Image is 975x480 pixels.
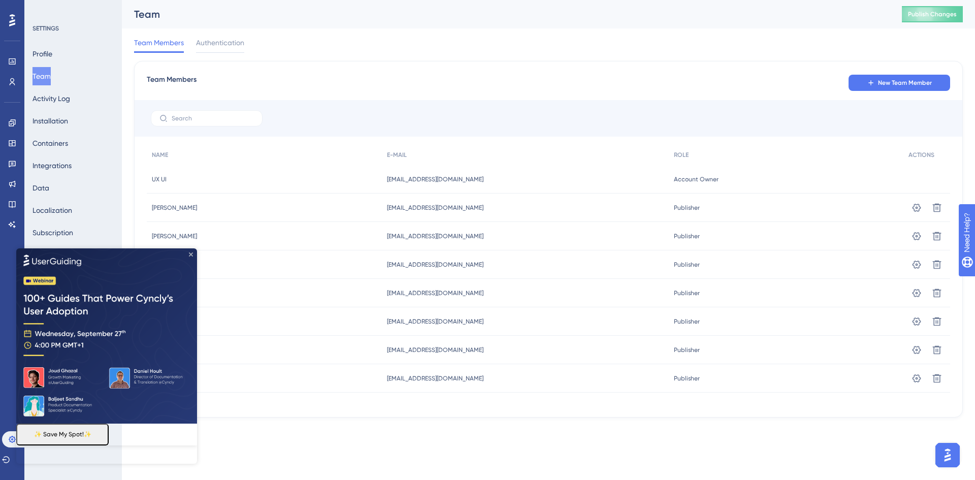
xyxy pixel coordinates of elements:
span: [EMAIL_ADDRESS][DOMAIN_NAME] [387,261,483,269]
span: [EMAIL_ADDRESS][DOMAIN_NAME] [387,317,483,326]
button: Data [32,179,49,197]
button: Team [32,67,51,85]
span: Authentication [196,37,244,49]
button: Integrations [32,156,72,175]
button: Rate Limiting [32,246,75,264]
span: Account Owner [674,175,719,183]
span: Publisher [674,289,700,297]
span: Publisher [674,232,700,240]
span: Need Help? [24,3,63,15]
button: Publish Changes [902,6,963,22]
button: Profile [32,45,52,63]
span: UX UI [152,175,167,183]
span: Publisher [674,374,700,382]
button: Activity Log [32,89,70,108]
span: Publisher [674,346,700,354]
button: Subscription [32,223,73,242]
span: Publisher [674,317,700,326]
input: Search [172,115,254,122]
span: [EMAIL_ADDRESS][DOMAIN_NAME] [387,232,483,240]
span: [EMAIL_ADDRESS][DOMAIN_NAME] [387,374,483,382]
div: SETTINGS [32,24,115,33]
span: [PERSON_NAME] [152,232,197,240]
iframe: UserGuiding AI Assistant Launcher [932,440,963,470]
span: Team Members [147,74,197,92]
span: [PERSON_NAME] [152,204,197,212]
button: New Team Member [849,75,950,91]
button: Containers [32,134,68,152]
button: Localization [32,201,72,219]
span: ACTIONS [908,151,934,159]
span: New Team Member [878,79,932,87]
span: [EMAIL_ADDRESS][DOMAIN_NAME] [387,289,483,297]
span: [EMAIL_ADDRESS][DOMAIN_NAME] [387,175,483,183]
span: E-MAIL [387,151,407,159]
span: Publisher [674,204,700,212]
div: Team [134,7,876,21]
div: Close Preview [173,4,177,8]
span: NAME [152,151,168,159]
span: Publisher [674,261,700,269]
span: [EMAIL_ADDRESS][DOMAIN_NAME] [387,346,483,354]
span: ROLE [674,151,689,159]
span: Team Members [134,37,184,49]
span: [EMAIL_ADDRESS][DOMAIN_NAME] [387,204,483,212]
button: Installation [32,112,68,130]
span: Publish Changes [908,10,957,18]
